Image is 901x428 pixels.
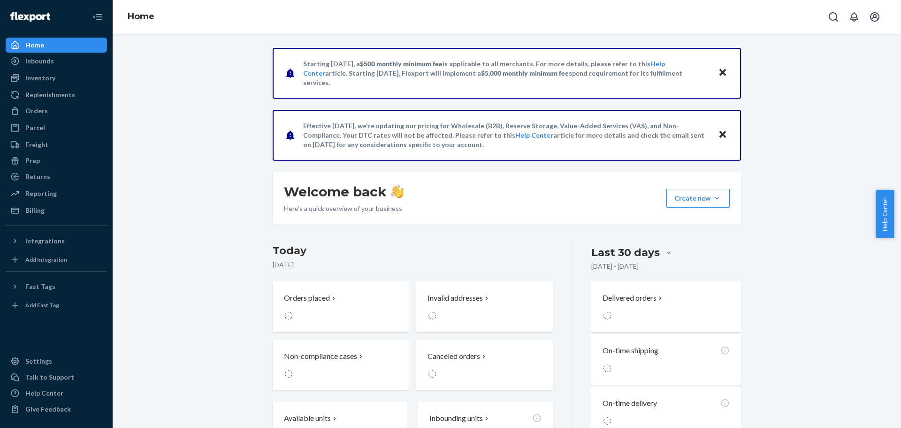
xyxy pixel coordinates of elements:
[428,293,483,303] p: Invalid addresses
[284,204,404,213] p: Here’s a quick overview of your business
[25,156,40,165] div: Prep
[6,103,107,118] a: Orders
[25,40,44,50] div: Home
[128,11,154,22] a: Home
[6,70,107,86] a: Inventory
[273,281,409,332] button: Orders placed
[515,131,553,139] a: Help Center
[25,90,75,100] div: Replenishments
[6,203,107,218] a: Billing
[6,298,107,313] a: Add Fast Tag
[273,260,553,270] p: [DATE]
[273,340,409,390] button: Non-compliance cases
[25,405,71,414] div: Give Feedback
[6,120,107,135] a: Parcel
[6,354,107,369] a: Settings
[284,183,404,200] h1: Welcome back
[6,38,107,53] a: Home
[25,373,74,382] div: Talk to Support
[25,123,45,132] div: Parcel
[6,252,107,267] a: Add Integration
[25,189,57,198] div: Reporting
[25,389,63,398] div: Help Center
[603,293,664,303] button: Delivered orders
[481,69,569,77] span: $5,000 monthly minimum fee
[284,351,357,362] p: Non-compliance cases
[25,357,52,366] div: Settings
[88,8,107,26] button: Close Navigation
[717,128,729,142] button: Close
[845,8,863,26] button: Open notifications
[25,73,55,83] div: Inventory
[10,12,50,22] img: Flexport logo
[6,153,107,168] a: Prep
[603,398,657,409] p: On-time delivery
[865,8,884,26] button: Open account menu
[25,256,67,264] div: Add Integration
[284,293,330,303] p: Orders placed
[428,351,480,362] p: Canceled orders
[25,301,59,309] div: Add Fast Tag
[120,3,162,31] ol: breadcrumbs
[303,121,709,149] p: Effective [DATE], we're updating our pricing for Wholesale (B2B), Reserve Storage, Value-Added Se...
[876,190,894,238] button: Help Center
[6,87,107,102] a: Replenishments
[25,106,48,116] div: Orders
[6,370,107,385] a: Talk to Support
[6,402,107,417] button: Give Feedback
[591,262,639,271] p: [DATE] - [DATE]
[25,206,45,215] div: Billing
[284,413,331,424] p: Available units
[360,60,443,68] span: $500 monthly minimum fee
[25,140,48,149] div: Freight
[25,56,54,66] div: Inbounds
[390,185,404,198] img: hand-wave emoji
[25,172,50,181] div: Returns
[429,413,483,424] p: Inbounding units
[416,340,552,390] button: Canceled orders
[6,386,107,401] a: Help Center
[303,59,709,87] p: Starting [DATE], a is applicable to all merchants. For more details, please refer to this article...
[6,233,107,249] button: Integrations
[6,186,107,201] a: Reporting
[25,236,65,246] div: Integrations
[603,345,658,356] p: On-time shipping
[273,243,553,258] h3: Today
[666,189,730,208] button: Create new
[416,281,552,332] button: Invalid addresses
[6,169,107,184] a: Returns
[591,245,660,260] div: Last 30 days
[25,282,55,291] div: Fast Tags
[6,54,107,69] a: Inbounds
[717,66,729,80] button: Close
[824,8,843,26] button: Open Search Box
[6,279,107,294] button: Fast Tags
[6,137,107,152] a: Freight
